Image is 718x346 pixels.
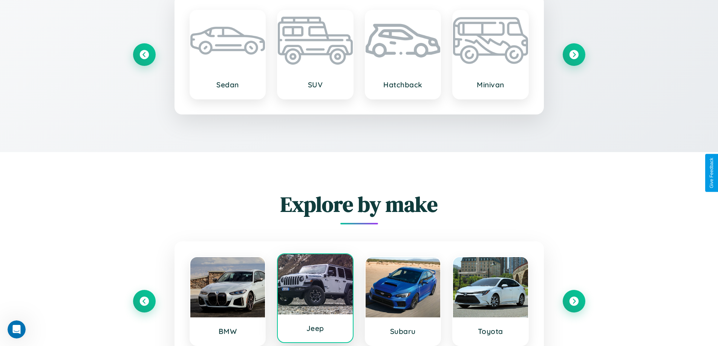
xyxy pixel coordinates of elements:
h2: Explore by make [133,190,585,219]
h3: Jeep [285,324,345,333]
iframe: Intercom live chat [8,320,26,338]
h3: BMW [198,327,258,336]
h3: Hatchback [373,80,433,89]
div: Give Feedback [709,158,714,188]
h3: Minivan [461,80,521,89]
h3: Toyota [461,327,521,336]
h3: Sedan [198,80,258,89]
h3: Subaru [373,327,433,336]
h3: SUV [285,80,345,89]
